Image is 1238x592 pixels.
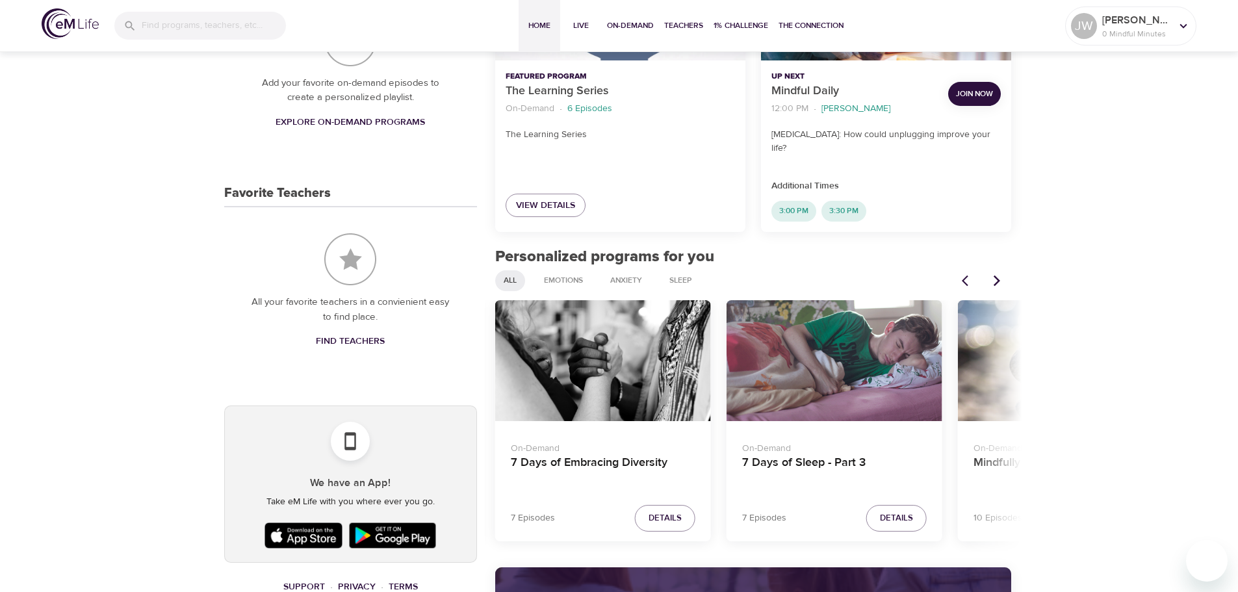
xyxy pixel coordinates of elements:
[250,295,451,324] p: All your favorite teachers in a convienient easy to find place.
[727,300,942,422] button: 7 Days of Sleep - Part 3
[771,201,816,222] div: 3:00 PM
[495,248,1012,266] h2: Personalized programs for you
[880,511,913,526] span: Details
[235,495,466,509] p: Take eM Life with you where ever you go.
[535,270,591,291] div: Emotions
[506,100,735,118] nav: breadcrumb
[42,8,99,39] img: logo
[771,83,938,100] p: Mindful Daily
[506,194,586,218] a: View Details
[771,205,816,216] span: 3:00 PM
[496,275,524,286] span: All
[771,102,808,116] p: 12:00 PM
[506,71,735,83] p: Featured Program
[983,266,1011,295] button: Next items
[602,270,651,291] div: Anxiety
[649,511,682,526] span: Details
[821,201,866,222] div: 3:30 PM
[602,275,650,286] span: Anxiety
[821,102,890,116] p: [PERSON_NAME]
[506,83,735,100] p: The Learning Series
[506,102,554,116] p: On-Demand
[771,179,1001,193] p: Additional Times
[821,205,866,216] span: 3:30 PM
[511,456,695,487] h4: 7 Days of Embracing Diversity
[224,186,331,201] h3: Favorite Teachers
[495,300,711,422] button: 7 Days of Embracing Diversity
[560,100,562,118] li: ·
[250,76,451,105] p: Add your favorite on-demand episodes to create a personalized playlist.
[742,437,927,456] p: On-Demand
[567,102,612,116] p: 6 Episodes
[661,270,701,291] div: Sleep
[814,100,816,118] li: ·
[742,456,927,487] h4: 7 Days of Sleep - Part 3
[1071,13,1097,39] div: JW
[511,511,555,525] p: 7 Episodes
[974,456,1158,487] h4: Mindfully Managing Anxiety Series
[958,300,1174,422] button: Mindfully Managing Anxiety Series
[771,128,1001,155] p: [MEDICAL_DATA]: How could unplugging improve your life?
[565,19,597,32] span: Live
[948,82,1001,106] button: Join Now
[866,505,927,532] button: Details
[771,100,938,118] nav: breadcrumb
[261,519,346,552] img: Apple App Store
[536,275,591,286] span: Emotions
[311,329,390,354] a: Find Teachers
[316,333,385,350] span: Find Teachers
[235,476,466,490] h5: We have an App!
[714,19,768,32] span: 1% Challenge
[974,437,1158,456] p: On-Demand
[954,266,983,295] button: Previous items
[142,12,286,40] input: Find programs, teachers, etc...
[635,505,695,532] button: Details
[346,519,439,552] img: Google Play Store
[779,19,844,32] span: The Connection
[324,233,376,285] img: Favorite Teachers
[956,87,993,101] span: Join Now
[495,270,525,291] div: All
[974,511,1022,525] p: 10 Episodes
[607,19,654,32] span: On-Demand
[516,198,575,214] span: View Details
[662,275,700,286] span: Sleep
[1186,540,1228,582] iframe: Button to launch messaging window
[1102,28,1171,40] p: 0 Mindful Minutes
[1102,12,1171,28] p: [PERSON_NAME]
[664,19,703,32] span: Teachers
[511,437,695,456] p: On-Demand
[771,71,938,83] p: Up Next
[506,128,735,142] p: The Learning Series
[270,110,430,135] a: Explore On-Demand Programs
[742,511,786,525] p: 7 Episodes
[276,114,425,131] span: Explore On-Demand Programs
[524,19,555,32] span: Home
